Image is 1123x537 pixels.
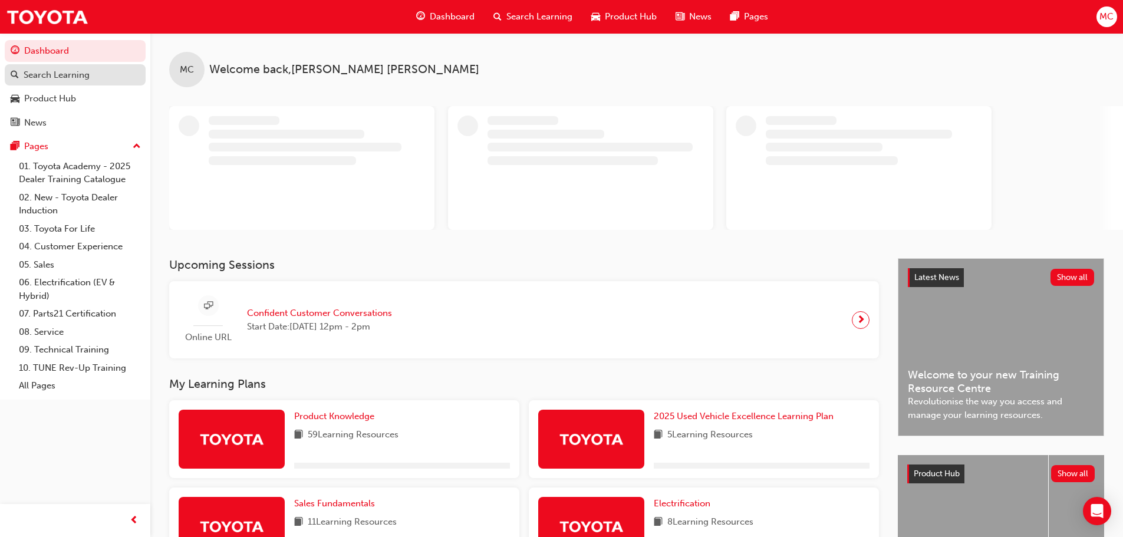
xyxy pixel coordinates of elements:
[11,94,19,104] span: car-icon
[721,5,778,29] a: pages-iconPages
[676,9,684,24] span: news-icon
[169,258,879,272] h3: Upcoming Sessions
[204,299,213,314] span: sessionType_ONLINE_URL-icon
[294,428,303,443] span: book-icon
[5,136,146,157] button: Pages
[559,429,624,449] img: Trak
[1051,465,1095,482] button: Show all
[667,428,753,443] span: 5 Learning Resources
[14,220,146,238] a: 03. Toyota For Life
[907,464,1095,483] a: Product HubShow all
[294,498,375,509] span: Sales Fundamentals
[654,498,710,509] span: Electrification
[914,272,959,282] span: Latest News
[247,307,392,320] span: Confident Customer Conversations
[5,112,146,134] a: News
[130,513,139,528] span: prev-icon
[24,68,90,82] div: Search Learning
[5,38,146,136] button: DashboardSearch LearningProduct HubNews
[199,429,264,449] img: Trak
[11,46,19,57] span: guage-icon
[6,4,88,30] img: Trak
[654,428,663,443] span: book-icon
[14,359,146,377] a: 10. TUNE Rev-Up Training
[14,305,146,323] a: 07. Parts21 Certification
[654,515,663,530] span: book-icon
[179,331,238,344] span: Online URL
[493,9,502,24] span: search-icon
[430,10,475,24] span: Dashboard
[11,70,19,81] span: search-icon
[667,515,753,530] span: 8 Learning Resources
[14,274,146,305] a: 06. Electrification (EV & Hybrid)
[169,377,879,391] h3: My Learning Plans
[744,10,768,24] span: Pages
[308,515,397,530] span: 11 Learning Resources
[1083,497,1111,525] div: Open Intercom Messenger
[407,5,484,29] a: guage-iconDashboard
[857,312,865,328] span: next-icon
[180,63,194,77] span: MC
[308,428,399,443] span: 59 Learning Resources
[14,377,146,395] a: All Pages
[484,5,582,29] a: search-iconSearch Learning
[14,323,146,341] a: 08. Service
[654,410,838,423] a: 2025 Used Vehicle Excellence Learning Plan
[199,516,264,536] img: Trak
[14,189,146,220] a: 02. New - Toyota Dealer Induction
[24,92,76,106] div: Product Hub
[730,9,739,24] span: pages-icon
[559,516,624,536] img: Trak
[11,118,19,129] span: news-icon
[5,88,146,110] a: Product Hub
[294,497,380,510] a: Sales Fundamentals
[14,341,146,359] a: 09. Technical Training
[133,139,141,154] span: up-icon
[14,256,146,274] a: 05. Sales
[914,469,960,479] span: Product Hub
[247,320,392,334] span: Start Date: [DATE] 12pm - 2pm
[14,157,146,189] a: 01. Toyota Academy - 2025 Dealer Training Catalogue
[5,40,146,62] a: Dashboard
[294,410,379,423] a: Product Knowledge
[506,10,572,24] span: Search Learning
[605,10,657,24] span: Product Hub
[1050,269,1095,286] button: Show all
[24,140,48,153] div: Pages
[416,9,425,24] span: guage-icon
[179,291,870,349] a: Online URLConfident Customer ConversationsStart Date:[DATE] 12pm - 2pm
[898,258,1104,436] a: Latest NewsShow allWelcome to your new Training Resource CentreRevolutionise the way you access a...
[654,411,834,421] span: 2025 Used Vehicle Excellence Learning Plan
[591,9,600,24] span: car-icon
[294,515,303,530] span: book-icon
[11,141,19,152] span: pages-icon
[5,64,146,86] a: Search Learning
[582,5,666,29] a: car-iconProduct Hub
[14,238,146,256] a: 04. Customer Experience
[1099,10,1114,24] span: MC
[689,10,712,24] span: News
[24,116,47,130] div: News
[908,368,1094,395] span: Welcome to your new Training Resource Centre
[294,411,374,421] span: Product Knowledge
[1096,6,1117,27] button: MC
[666,5,721,29] a: news-iconNews
[908,395,1094,421] span: Revolutionise the way you access and manage your learning resources.
[209,63,479,77] span: Welcome back , [PERSON_NAME] [PERSON_NAME]
[654,497,715,510] a: Electrification
[908,268,1094,287] a: Latest NewsShow all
